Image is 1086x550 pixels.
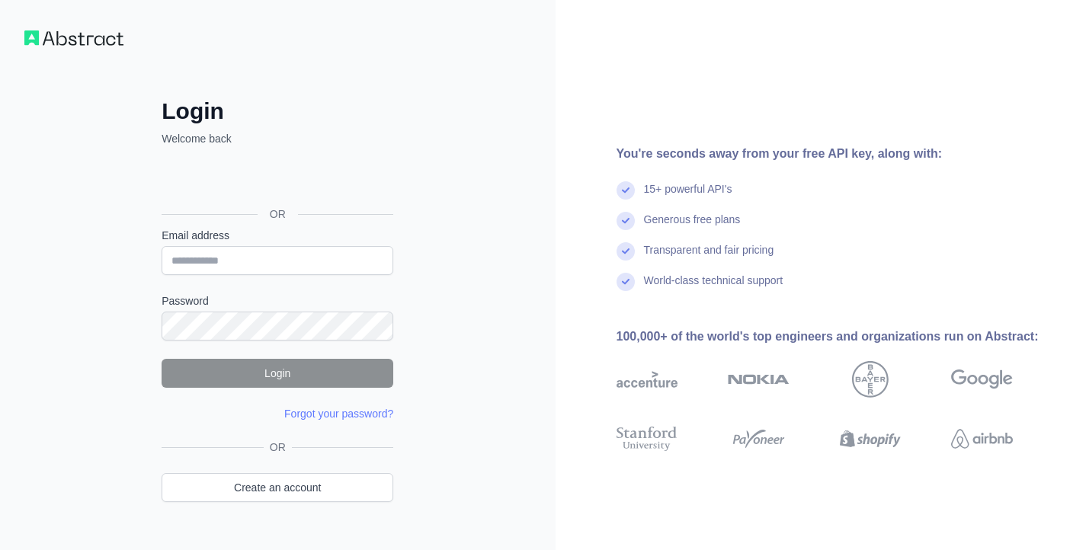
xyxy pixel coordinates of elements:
label: Password [162,293,393,309]
div: You're seconds away from your free API key, along with: [617,145,1062,163]
iframe: ปุ่มลงชื่อเข้าใช้ด้วย Google [154,163,398,197]
div: Generous free plans [644,212,741,242]
img: stanford university [617,424,678,454]
img: payoneer [728,424,790,454]
span: OR [258,206,298,222]
a: Forgot your password? [284,408,393,420]
span: OR [264,440,292,455]
button: Login [162,359,393,388]
div: 15+ powerful API's [644,181,732,212]
h2: Login [162,98,393,125]
img: accenture [617,361,678,398]
img: Workflow [24,30,123,46]
img: airbnb [951,424,1013,454]
a: Create an account [162,473,393,502]
img: bayer [852,361,889,398]
label: Email address [162,228,393,243]
img: check mark [617,273,635,291]
img: check mark [617,212,635,230]
img: shopify [840,424,902,454]
div: World-class technical support [644,273,783,303]
img: check mark [617,242,635,261]
img: nokia [728,361,790,398]
div: 100,000+ of the world's top engineers and organizations run on Abstract: [617,328,1062,346]
p: Welcome back [162,131,393,146]
img: google [951,361,1013,398]
div: Transparent and fair pricing [644,242,774,273]
img: check mark [617,181,635,200]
